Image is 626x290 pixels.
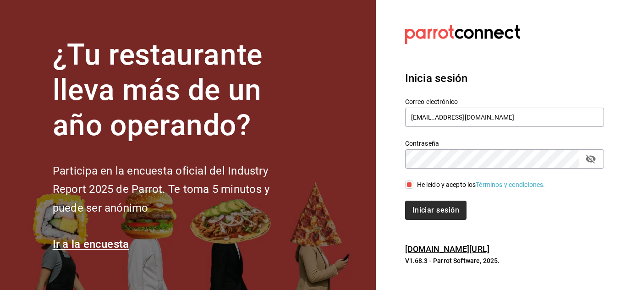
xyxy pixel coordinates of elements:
p: V1.68.3 - Parrot Software, 2025. [405,256,604,265]
h1: ¿Tu restaurante lleva más de un año operando? [53,38,300,143]
h2: Participa en la encuesta oficial del Industry Report 2025 de Parrot. Te toma 5 minutos y puede se... [53,162,300,218]
button: passwordField [583,151,599,167]
label: Correo electrónico [405,98,604,105]
button: Iniciar sesión [405,201,467,220]
a: Ir a la encuesta [53,238,129,251]
div: He leído y acepto los [417,180,545,190]
label: Contraseña [405,140,604,147]
a: Términos y condiciones. [476,181,545,188]
h3: Inicia sesión [405,70,604,87]
input: Ingresa tu correo electrónico [405,108,604,127]
a: [DOMAIN_NAME][URL] [405,244,489,254]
